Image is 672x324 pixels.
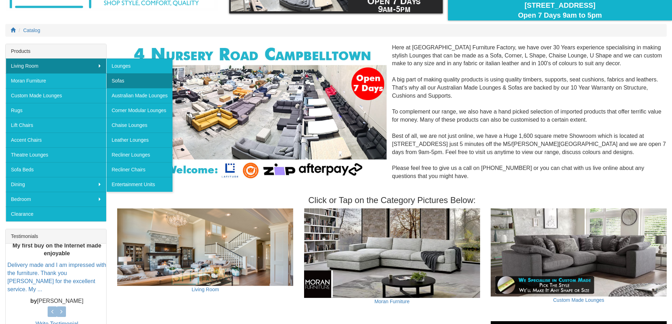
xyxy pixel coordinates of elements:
[106,88,172,103] a: Australian Made Lounges
[6,177,106,192] a: Dining
[117,208,293,286] img: Living Room
[192,287,219,292] a: Living Room
[6,73,106,88] a: Moran Furniture
[117,196,667,205] h3: Click or Tap on the Category Pictures Below:
[553,297,604,303] a: Custom Made Lounges
[106,118,172,133] a: Chaise Lounges
[7,297,106,305] p: [PERSON_NAME]
[23,27,40,33] a: Catalog
[117,44,667,189] div: Here at [GEOGRAPHIC_DATA] Furniture Factory, we have over 30 Years experience specialising in mak...
[6,88,106,103] a: Custom Made Lounges
[6,229,106,244] div: Testimonials
[106,162,172,177] a: Recliner Chairs
[12,243,101,257] b: My first buy on the Internet made enjoyable
[6,59,106,73] a: Living Room
[374,299,410,304] a: Moran Furniture
[106,73,172,88] a: Sofas
[30,298,37,304] b: by
[7,262,106,292] a: Delivery made and I am impressed with the furniture. Thank you [PERSON_NAME] for the excellent se...
[6,162,106,177] a: Sofa Beds
[6,44,106,59] div: Products
[6,192,106,207] a: Bedroom
[6,118,106,133] a: Lift Chairs
[304,208,480,298] img: Moran Furniture
[6,133,106,147] a: Accent Chairs
[491,208,667,297] img: Custom Made Lounges
[106,103,172,118] a: Corner Modular Lounges
[106,147,172,162] a: Recliner Lounges
[122,44,387,181] img: Corner Modular Lounges
[6,147,106,162] a: Theatre Lounges
[6,207,106,221] a: Clearance
[106,59,172,73] a: Lounges
[6,103,106,118] a: Rugs
[106,177,172,192] a: Entertainment Units
[106,133,172,147] a: Leather Lounges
